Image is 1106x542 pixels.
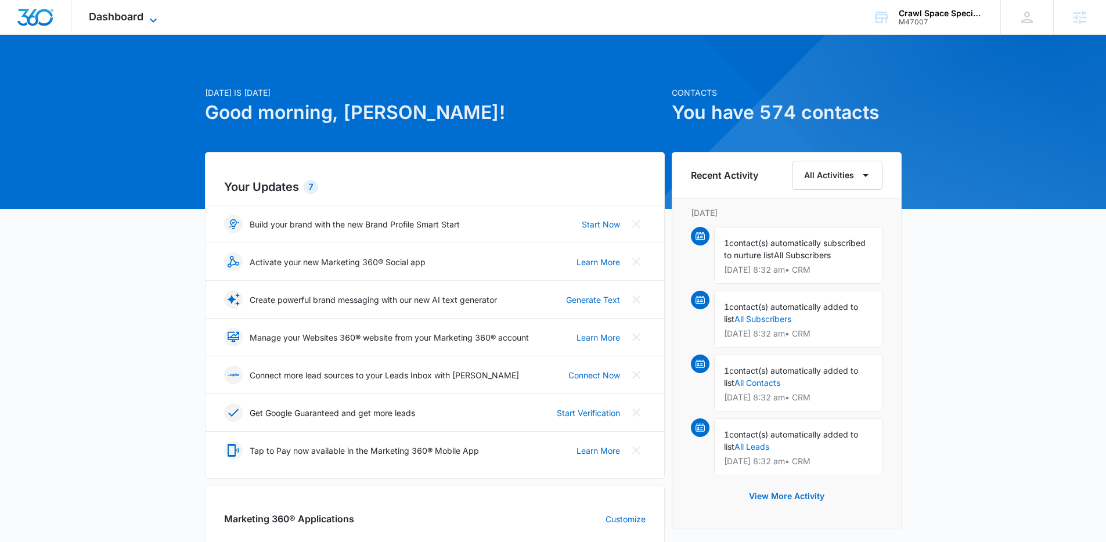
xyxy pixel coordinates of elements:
p: Connect more lead sources to your Leads Inbox with [PERSON_NAME] [250,369,519,381]
div: account id [899,18,983,26]
a: Start Now [582,218,620,230]
a: Learn More [577,256,620,268]
p: [DATE] is [DATE] [205,86,665,99]
button: Close [627,252,646,271]
p: Get Google Guaranteed and get more leads [250,407,415,419]
span: 1 [724,366,729,375]
button: Close [627,290,646,309]
h1: You have 574 contacts [672,99,902,127]
span: contact(s) automatically added to list [724,302,858,324]
p: Manage your Websites 360® website from your Marketing 360® account [250,331,529,344]
p: Tap to Pay now available in the Marketing 360® Mobile App [250,445,479,457]
p: [DATE] [691,207,882,219]
span: Dashboard [89,10,143,23]
p: Contacts [672,86,902,99]
a: All Contacts [734,378,780,388]
a: Learn More [577,445,620,457]
h6: Recent Activity [691,168,758,182]
a: Learn More [577,331,620,344]
button: View More Activity [737,482,836,510]
h2: Marketing 360® Applications [224,512,354,526]
button: Close [627,403,646,422]
p: Activate your new Marketing 360® Social app [250,256,426,268]
a: Start Verification [557,407,620,419]
a: Customize [606,513,646,525]
p: Build your brand with the new Brand Profile Smart Start [250,218,460,230]
button: Close [627,328,646,346]
p: [DATE] 8:32 am • CRM [724,266,873,274]
button: Close [627,441,646,460]
p: [DATE] 8:32 am • CRM [724,457,873,465]
a: Generate Text [566,294,620,306]
span: 1 [724,302,729,312]
p: [DATE] 8:32 am • CRM [724,330,873,338]
div: account name [899,9,983,18]
div: 7 [304,180,318,194]
button: All Activities [792,161,882,190]
span: All Subscribers [774,250,831,260]
span: contact(s) automatically subscribed to nurture list [724,238,866,260]
span: contact(s) automatically added to list [724,429,858,451]
a: All Leads [734,442,769,451]
button: Close [627,366,646,384]
span: 1 [724,238,729,248]
button: Close [627,215,646,233]
span: 1 [724,429,729,439]
h2: Your Updates [224,178,646,196]
h1: Good morning, [PERSON_NAME]! [205,99,665,127]
p: [DATE] 8:32 am • CRM [724,393,873,402]
span: contact(s) automatically added to list [724,366,858,388]
p: Create powerful brand messaging with our new AI text generator [250,294,497,306]
a: Connect Now [568,369,620,381]
a: All Subscribers [734,314,791,324]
